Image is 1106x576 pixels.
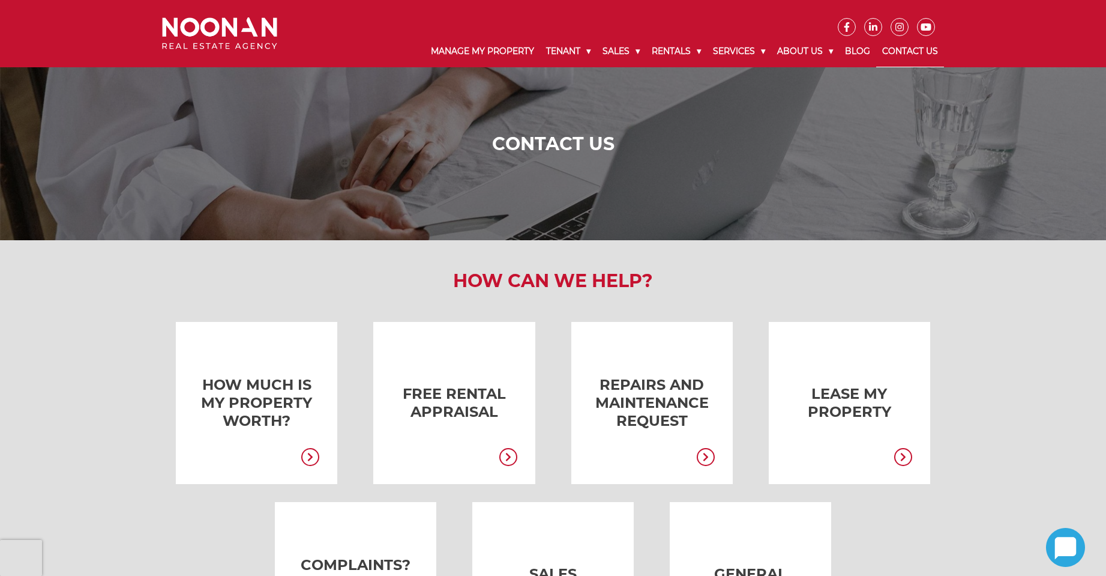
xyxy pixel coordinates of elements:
h1: Contact Us [165,133,941,155]
h2: How Can We Help? [153,270,953,292]
a: About Us [771,36,839,67]
a: Sales [597,36,646,67]
a: Blog [839,36,876,67]
a: Tenant [540,36,597,67]
a: Contact Us [876,36,944,67]
a: Services [707,36,771,67]
a: Manage My Property [425,36,540,67]
img: Noonan Real Estate Agency [162,17,277,49]
a: Rentals [646,36,707,67]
